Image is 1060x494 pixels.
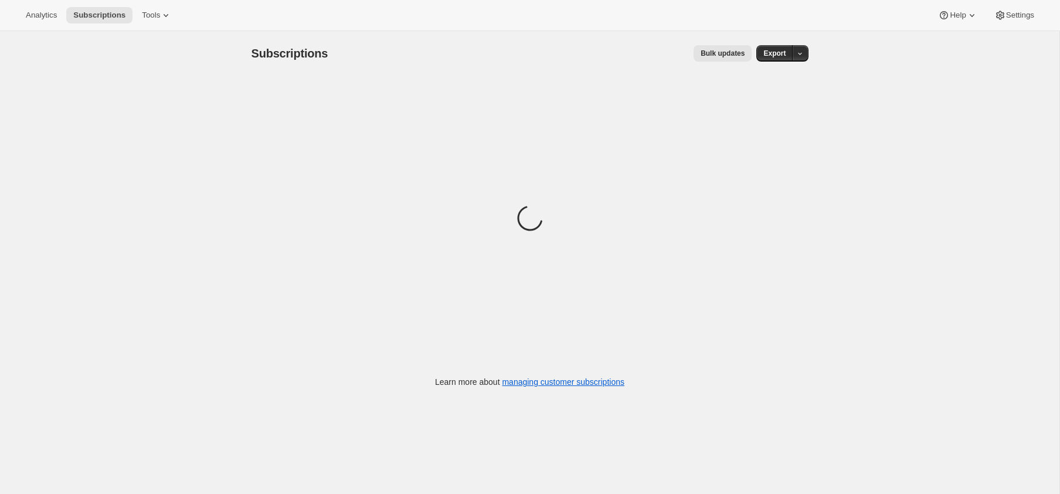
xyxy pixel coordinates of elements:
span: Analytics [26,11,57,20]
button: Subscriptions [66,7,132,23]
span: Subscriptions [252,47,328,60]
button: Help [931,7,984,23]
button: Tools [135,7,179,23]
span: Tools [142,11,160,20]
span: Subscriptions [73,11,125,20]
p: Learn more about [435,376,624,388]
span: Help [950,11,966,20]
button: Analytics [19,7,64,23]
span: Export [763,49,786,58]
span: Bulk updates [701,49,745,58]
button: Settings [987,7,1041,23]
span: Settings [1006,11,1034,20]
a: managing customer subscriptions [502,377,624,387]
button: Bulk updates [694,45,752,62]
button: Export [756,45,793,62]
